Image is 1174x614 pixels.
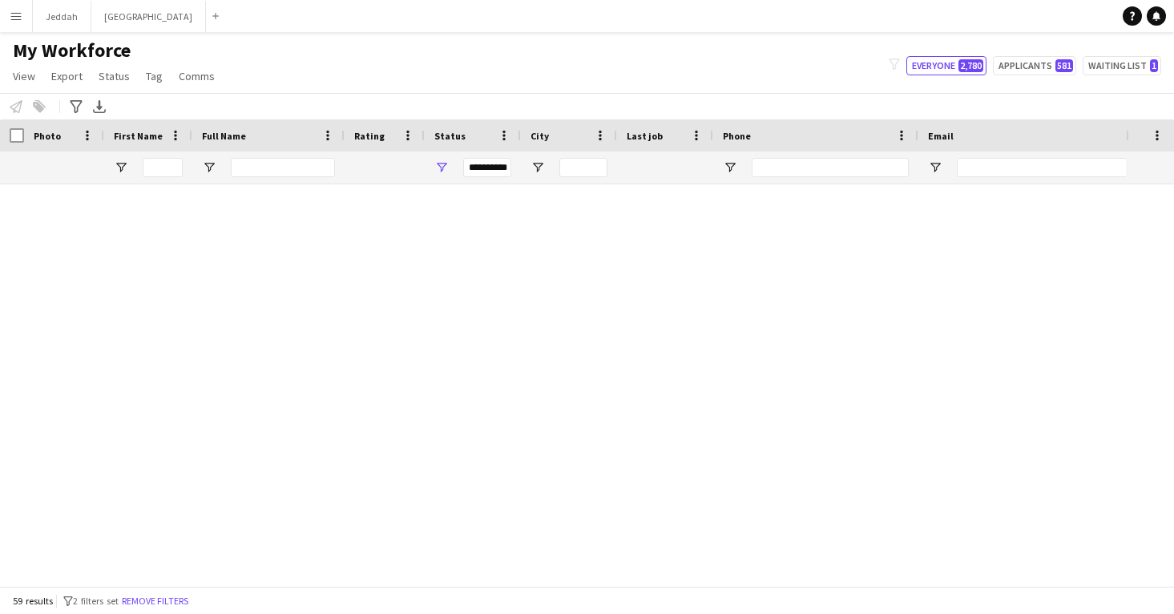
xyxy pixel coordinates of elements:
[91,1,206,32] button: [GEOGRAPHIC_DATA]
[92,66,136,87] a: Status
[531,130,549,142] span: City
[202,160,216,175] button: Open Filter Menu
[146,69,163,83] span: Tag
[139,66,169,87] a: Tag
[73,595,119,607] span: 2 filters set
[531,160,545,175] button: Open Filter Menu
[179,69,215,83] span: Comms
[231,158,335,177] input: Full Name Filter Input
[1150,59,1158,72] span: 1
[1083,56,1161,75] button: Waiting list1
[993,56,1076,75] button: Applicants581
[434,130,466,142] span: Status
[33,1,91,32] button: Jeddah
[34,130,61,142] span: Photo
[99,69,130,83] span: Status
[559,158,607,177] input: City Filter Input
[627,130,663,142] span: Last job
[6,66,42,87] a: View
[13,38,131,63] span: My Workforce
[13,69,35,83] span: View
[958,59,983,72] span: 2,780
[90,97,109,116] app-action-btn: Export XLSX
[172,66,221,87] a: Comms
[114,160,128,175] button: Open Filter Menu
[51,69,83,83] span: Export
[752,158,909,177] input: Phone Filter Input
[67,97,86,116] app-action-btn: Advanced filters
[928,130,954,142] span: Email
[354,130,385,142] span: Rating
[723,130,751,142] span: Phone
[906,56,986,75] button: Everyone2,780
[723,160,737,175] button: Open Filter Menu
[119,592,192,610] button: Remove filters
[434,160,449,175] button: Open Filter Menu
[202,130,246,142] span: Full Name
[143,158,183,177] input: First Name Filter Input
[1055,59,1073,72] span: 581
[45,66,89,87] a: Export
[928,160,942,175] button: Open Filter Menu
[114,130,163,142] span: First Name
